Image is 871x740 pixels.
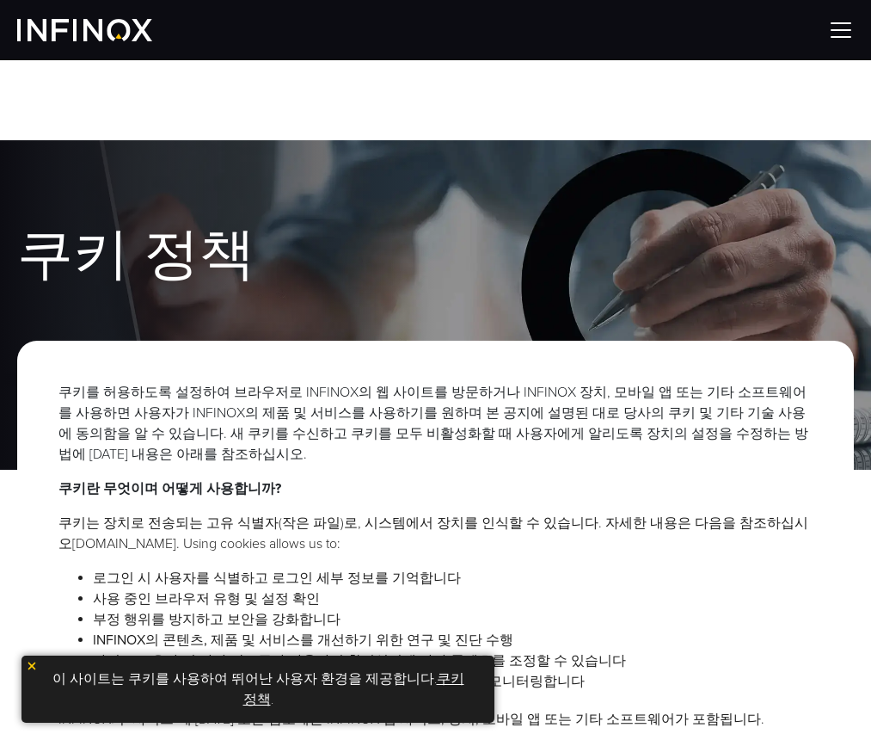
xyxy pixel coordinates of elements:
[58,478,813,499] p: 쿠키란 무엇이며 어떻게 사용합니까?
[58,513,813,554] li: 쿠키는 장치로 전송되는 고유 식별자(작은 파일)로, 시스템에서 장치를 인식할 수 있습니다. 자세한 내용은 다음을 참조하십시오 . Using cookies allows us to:
[93,630,813,651] li: INFINOX의 콘텐츠, 제품 및 서비스를 개선하기 위한 연구 및 진단 수행
[93,609,813,630] li: 부정 행위를 방지하고 보안을 강화합니다
[58,382,813,465] p: 쿠키를 허용하도록 설정하여 브라우저로 INFINOX의 웹 사이트를 방문하거나 INFINOX 장치, 모바일 앱 또는 기타 소프트웨어를 사용하면 사용자가 INFINOX의 제품 및...
[72,535,176,552] a: [DOMAIN_NAME]
[93,589,813,609] li: 사용 중인 브라우저 유형 및 설정 확인
[17,226,854,285] h1: 쿠키 정책
[26,660,38,672] img: yellow close icon
[93,568,813,589] li: 로그인 시 사용자를 식별하고 로그인 세부 정보를 기억합니다
[30,664,486,714] p: 이 사이트는 쿠키를 사용하여 뛰어난 사용자 환경을 제공합니다. .
[93,651,813,671] li: 사이트 소유자 및 타사 광고주가 사용자의 환경설정에 따라 콘텐츠를 조정할 수 있습니다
